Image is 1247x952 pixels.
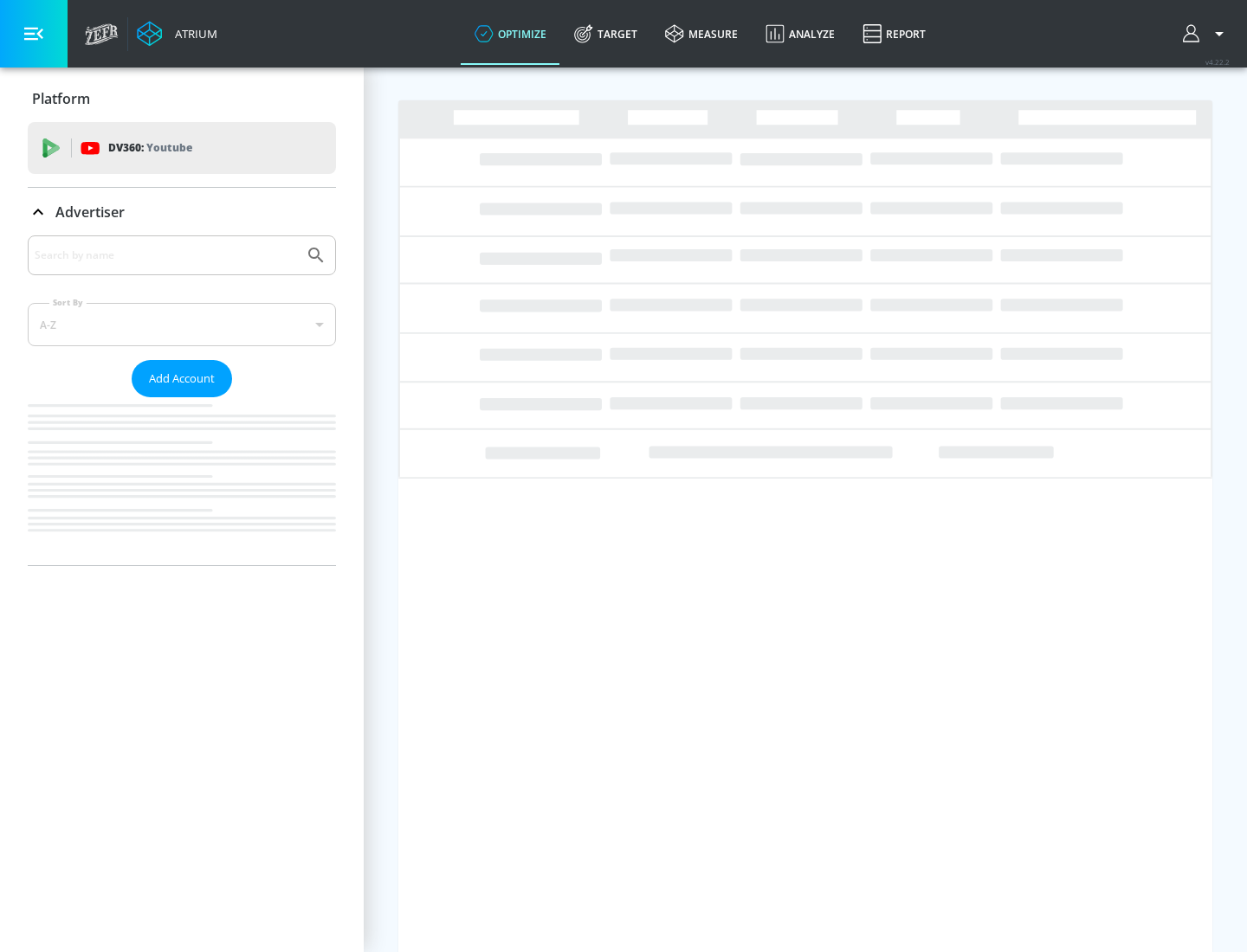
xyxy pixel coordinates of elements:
p: DV360: [108,138,192,158]
div: Advertiser [28,235,336,565]
a: Report [849,3,940,65]
nav: list of Advertiser [28,397,336,565]
a: Analyze [752,3,849,65]
label: Sort By [49,297,87,308]
div: DV360: Youtube [28,122,336,174]
div: A-Z [28,303,336,346]
span: v 4.22.2 [1205,57,1230,67]
span: Add Account [149,369,215,389]
div: Advertiser [28,188,336,236]
div: Platform [28,74,336,123]
a: optimize [461,3,560,65]
a: Atrium [137,21,217,47]
input: Search by name [35,244,297,267]
p: Advertiser [55,203,125,222]
button: Add Account [132,360,232,397]
div: Atrium [168,26,217,42]
a: measure [651,3,752,65]
p: Youtube [146,138,192,157]
a: Target [560,3,651,65]
p: Platform [32,89,90,108]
